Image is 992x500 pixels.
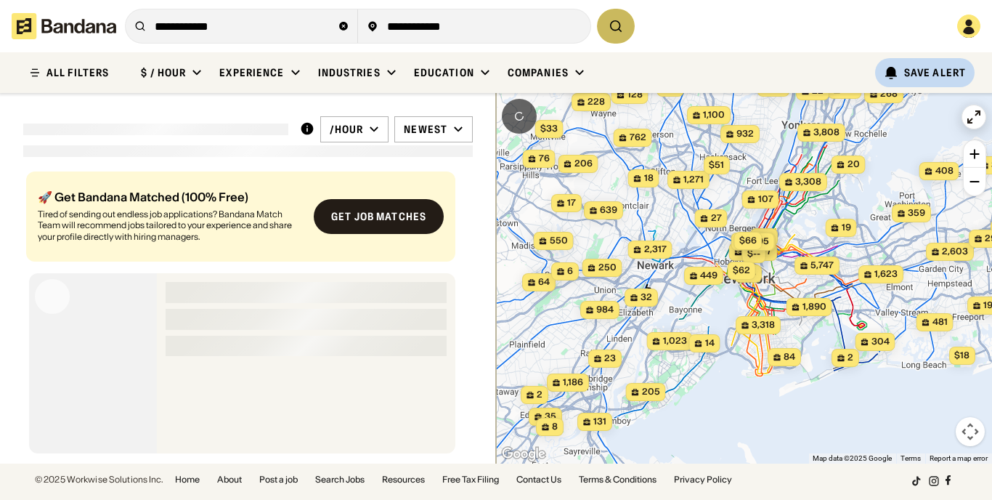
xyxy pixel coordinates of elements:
div: Education [414,66,474,79]
span: 107 [757,193,773,206]
span: 481 [932,316,947,328]
span: 23 [604,352,616,365]
span: 49,177 [744,246,771,258]
a: Free Tax Filing [442,475,499,484]
div: $ / hour [141,66,186,79]
span: 5,747 [810,259,834,272]
span: 27 [710,212,721,225]
span: 76 [538,153,549,165]
a: Home [175,475,200,484]
span: 3,808 [813,126,839,139]
span: 206 [574,158,592,170]
span: 550 [549,235,567,247]
span: 205 [641,386,659,398]
span: 250 [598,262,616,274]
span: 228 [588,96,605,108]
span: 1,271 [683,174,704,186]
span: 14 [704,337,714,350]
a: Report a map error [930,454,988,462]
div: Companies [508,66,569,79]
span: 20 [847,158,859,171]
span: 268 [880,88,898,100]
span: 449 [700,270,717,282]
span: 1,186 [563,376,583,389]
a: Privacy Policy [674,475,732,484]
span: 6 [567,265,573,278]
div: Industries [318,66,381,79]
a: Open this area in Google Maps (opens a new window) [500,445,548,464]
span: 131 [593,416,606,428]
span: 1,890 [802,301,826,313]
span: 1,023 [662,335,686,347]
span: 1,623 [874,268,898,281]
img: Google [500,445,548,464]
div: Experience [219,66,284,79]
span: 359 [908,207,925,219]
div: /hour [330,123,364,136]
span: 2,603 [942,246,968,258]
div: grid [23,166,473,464]
div: Newest [404,123,447,136]
span: 984 [596,304,614,316]
span: 639 [600,204,617,217]
span: $62 [732,265,749,275]
span: 3,308 [795,176,821,188]
a: About [217,475,242,484]
a: Search Jobs [315,475,365,484]
span: 2 [766,231,772,243]
span: $95 [751,235,768,246]
span: 762 [629,132,646,144]
span: 3 [750,267,756,280]
a: Resources [382,475,425,484]
span: 408 [935,165,953,177]
span: 35 [545,411,556,423]
span: $18 [954,350,969,360]
span: $66 [739,235,756,246]
div: Get job matches [331,211,426,222]
span: 84 [784,351,795,363]
a: Terms & Conditions [579,475,656,484]
button: Map camera controls [956,417,985,446]
div: 🚀 Get Bandana Matched (100% Free) [38,191,302,203]
span: 19 [841,222,850,234]
span: 2 [537,389,542,401]
span: 932 [736,128,754,140]
span: 1,100 [703,109,725,121]
span: 17 [567,197,576,209]
span: 304 [871,336,889,348]
div: © 2025 Workwise Solutions Inc. [35,475,163,484]
span: $-- [747,248,760,259]
div: Save Alert [904,66,966,79]
span: 3,318 [752,319,775,331]
div: Tired of sending out endless job applications? Bandana Match Team will recommend jobs tailored to... [38,209,302,243]
span: 128 [627,89,642,101]
span: 32 [641,291,652,304]
span: 64 [538,276,550,289]
span: 18 [643,172,653,185]
span: Map data ©2025 Google [813,454,892,462]
span: 2,317 [643,243,666,256]
a: Post a job [259,475,298,484]
span: $51 [709,159,724,170]
div: ALL FILTERS [46,68,109,78]
a: Contact Us [516,475,561,484]
span: $33 [540,123,557,134]
img: Bandana logotype [12,13,116,39]
span: 8 [552,421,558,433]
a: Terms (opens in new tab) [900,454,921,462]
span: 2 [847,352,853,364]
